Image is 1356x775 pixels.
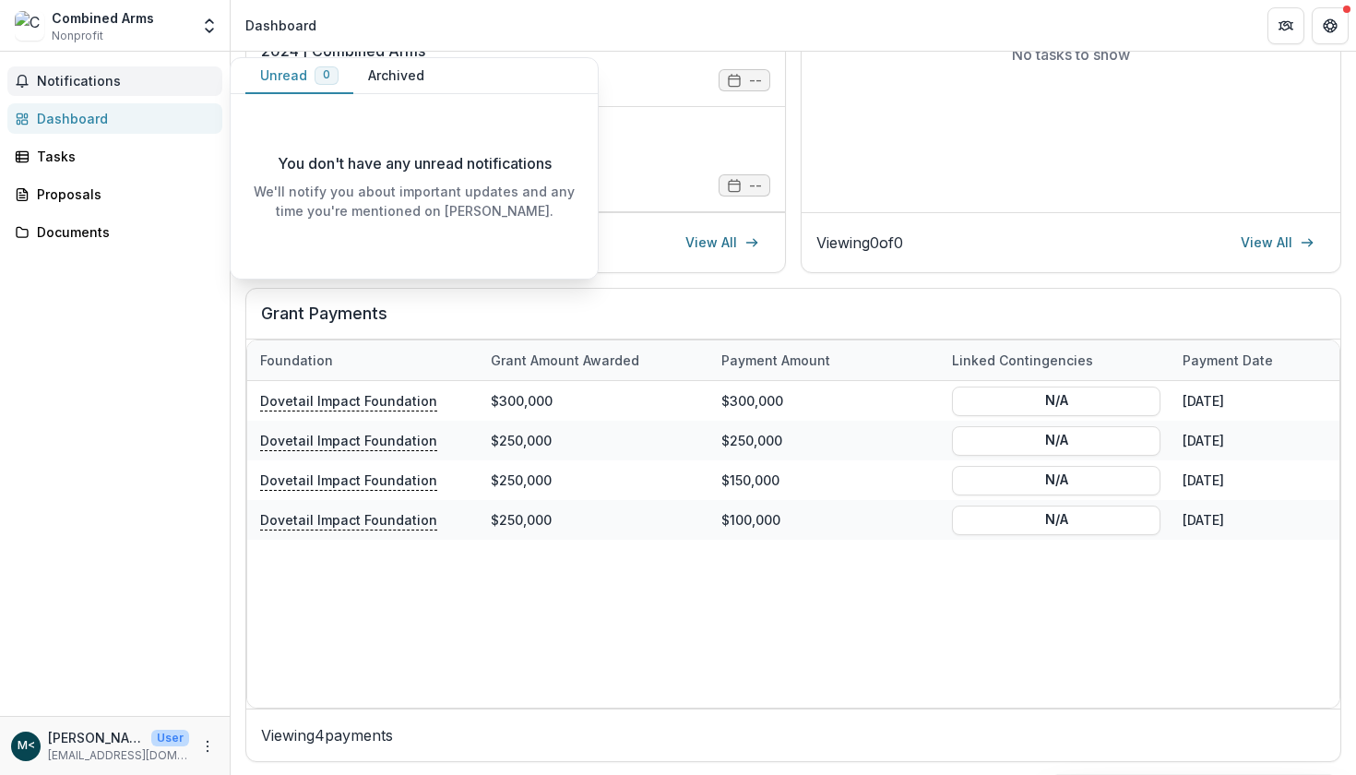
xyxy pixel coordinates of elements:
div: $300,000 [480,381,710,421]
div: Dashboard [37,109,208,128]
button: Get Help [1312,7,1349,44]
a: Dashboard [7,103,222,134]
button: Notifications [7,66,222,96]
div: Documents [37,222,208,242]
div: Mike Hutchings <mhutchings@combinedarms.us> <mhutchings@combinedarms.us> [18,740,35,752]
div: Proposals [37,185,208,204]
nav: breadcrumb [238,12,324,39]
a: View All [674,228,770,257]
button: Archived [353,58,439,94]
button: Unread [245,58,353,94]
span: Nonprofit [52,28,103,44]
p: No tasks to show [1012,43,1130,66]
span: 0 [323,68,330,81]
p: Dovetail Impact Foundation [260,470,437,490]
button: Open entity switcher [196,7,222,44]
button: N/A [952,465,1160,495]
a: View All [1230,228,1326,257]
div: Payment Amount [710,340,941,380]
p: Dovetail Impact Foundation [260,430,437,450]
div: Tasks [37,147,208,166]
div: Linked Contingencies [941,340,1172,380]
p: [EMAIL_ADDRESS][DOMAIN_NAME] [48,747,189,764]
div: Foundation [249,340,480,380]
div: Payment date [1172,351,1284,370]
p: Viewing 0 of 0 [816,232,903,254]
div: Linked Contingencies [941,351,1104,370]
button: More [196,735,219,757]
div: Grant amount awarded [480,351,650,370]
div: $150,000 [710,460,941,500]
a: Tasks [7,141,222,172]
div: Payment Amount [710,351,841,370]
div: $250,000 [480,500,710,540]
div: $250,000 [480,421,710,460]
a: Proposals [7,179,222,209]
button: N/A [952,386,1160,415]
p: You don't have any unread notifications [278,152,552,174]
a: Documents [7,217,222,247]
div: Foundation [249,351,344,370]
span: Notifications [37,74,215,89]
div: $300,000 [710,381,941,421]
img: Combined Arms [15,11,44,41]
div: $100,000 [710,500,941,540]
div: $250,000 [480,460,710,500]
p: Viewing 4 payments [261,724,1326,746]
p: Dovetail Impact Foundation [260,509,437,530]
div: Grant amount awarded [480,340,710,380]
p: Dovetail Impact Foundation [260,390,437,411]
div: Combined Arms [52,8,154,28]
div: Dashboard [245,16,316,35]
h2: Grant Payments [261,304,1326,339]
p: We'll notify you about important updates and any time you're mentioned on [PERSON_NAME]. [245,182,583,221]
button: N/A [952,425,1160,455]
button: N/A [952,505,1160,534]
div: $250,000 [710,421,941,460]
p: [PERSON_NAME] <[EMAIL_ADDRESS][DOMAIN_NAME]> <[EMAIL_ADDRESS][DOMAIN_NAME]> [48,728,144,747]
p: User [151,730,189,746]
button: Partners [1267,7,1304,44]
